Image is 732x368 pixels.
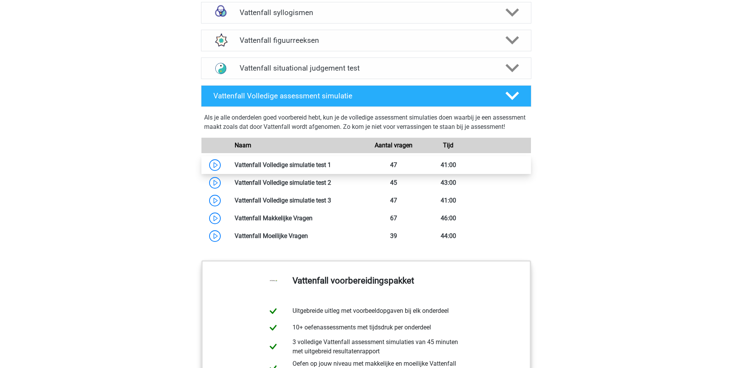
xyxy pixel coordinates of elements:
img: figuurreeksen [211,30,231,51]
img: syllogismen [211,3,231,23]
img: situational judgement test [211,58,231,78]
div: Naam [229,141,366,150]
a: figuurreeksen Vattenfall figuurreeksen [198,30,534,51]
div: Vattenfall Volledige simulatie test 1 [229,160,366,170]
div: Tijd [421,141,476,150]
a: Vattenfall Volledige assessment simulatie [198,85,534,107]
div: Vattenfall Volledige simulatie test 2 [229,178,366,187]
div: Vattenfall Moeilijke Vragen [229,231,366,241]
h4: Vattenfall figuurreeksen [240,36,492,45]
div: Aantal vragen [366,141,421,150]
div: Vattenfall Volledige simulatie test 3 [229,196,366,205]
div: Als je alle onderdelen goed voorbereid hebt, kun je de volledige assessment simulaties doen waarb... [204,113,528,135]
div: Vattenfall Makkelijke Vragen [229,214,366,223]
a: situational judgement test Vattenfall situational judgement test [198,57,534,79]
h4: Vattenfall situational judgement test [240,64,492,73]
h4: Vattenfall Volledige assessment simulatie [213,91,493,100]
a: syllogismen Vattenfall syllogismen [198,2,534,24]
h4: Vattenfall syllogismen [240,8,492,17]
